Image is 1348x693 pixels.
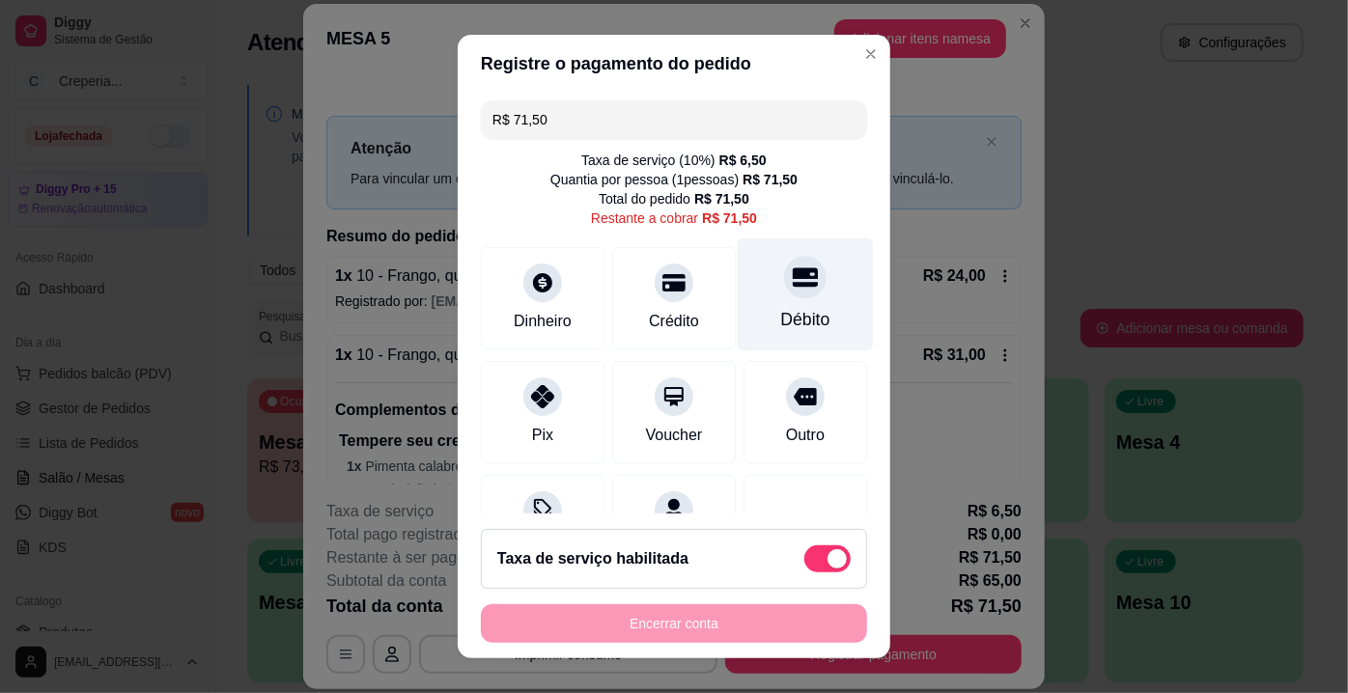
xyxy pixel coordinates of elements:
[719,151,767,170] div: R$ 6,50
[458,35,890,93] header: Registre o pagamento do pedido
[694,189,749,208] div: R$ 71,50
[581,151,767,170] div: Taxa de serviço ( 10 %)
[591,208,757,228] div: Restante a cobrar
[492,100,856,139] input: Ex.: hambúrguer de cordeiro
[514,310,572,333] div: Dinheiro
[649,310,699,333] div: Crédito
[856,39,886,69] button: Close
[743,170,798,189] div: R$ 71,50
[781,307,830,332] div: Débito
[646,424,703,447] div: Voucher
[702,208,757,228] div: R$ 71,50
[550,170,798,189] div: Quantia por pessoa ( 1 pessoas)
[497,547,688,570] h2: Taxa de serviço habilitada
[786,424,825,447] div: Outro
[599,189,749,208] div: Total do pedido
[532,424,553,447] div: Pix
